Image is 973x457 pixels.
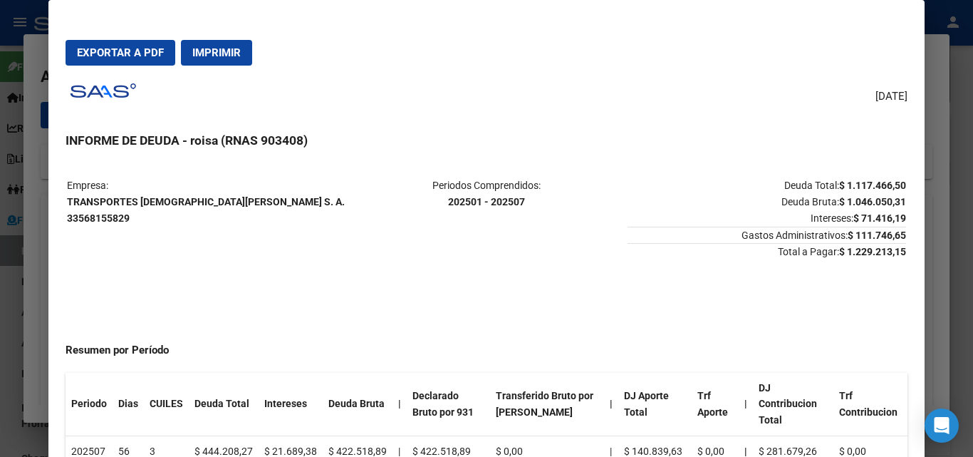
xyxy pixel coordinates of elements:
[77,46,164,59] span: Exportar a PDF
[67,196,345,224] strong: TRANSPORTES [DEMOGRAPHIC_DATA][PERSON_NAME] S. A. 33568155829
[875,88,907,105] span: [DATE]
[604,373,618,436] th: |
[925,409,959,443] div: Open Intercom Messenger
[407,373,490,436] th: Declarado Bruto por 931
[67,178,345,226] p: Empresa:
[259,373,323,436] th: Intereses
[66,373,113,436] th: Periodo
[347,178,625,210] p: Periodos Comprendidos:
[848,230,906,241] strong: $ 111.746,65
[113,373,144,436] th: Dias
[839,196,906,207] strong: $ 1.046.050,31
[839,180,906,191] strong: $ 1.117.466,50
[628,178,906,226] p: Deuda Total: Deuda Bruta: Intereses:
[181,40,252,66] button: Imprimir
[66,342,907,359] h4: Resumen por Período
[490,373,604,436] th: Transferido Bruto por [PERSON_NAME]
[753,373,833,436] th: DJ Contribucion Total
[839,246,906,257] strong: $ 1.229.213,15
[189,373,259,436] th: Deuda Total
[192,46,241,59] span: Imprimir
[628,243,906,257] span: Total a Pagar:
[66,131,907,150] h3: INFORME DE DEUDA - roisa (RNAS 903408)
[739,373,753,436] th: |
[392,373,407,436] th: |
[323,373,392,436] th: Deuda Bruta
[618,373,691,436] th: DJ Aporte Total
[692,373,739,436] th: Trf Aporte
[833,373,907,436] th: Trf Contribucion
[66,40,175,66] button: Exportar a PDF
[448,196,525,207] strong: 202501 - 202507
[144,373,189,436] th: CUILES
[853,212,906,224] strong: $ 71.416,19
[628,227,906,241] span: Gastos Administrativos:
